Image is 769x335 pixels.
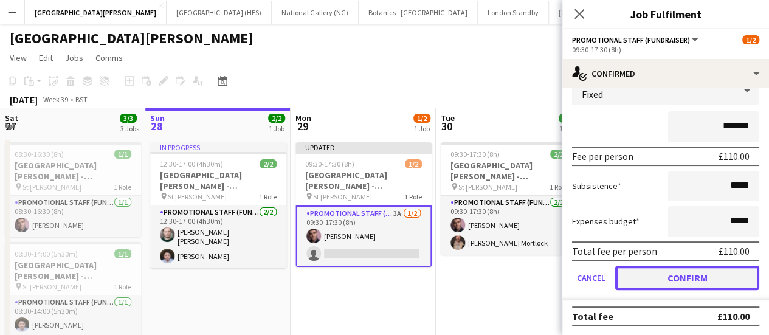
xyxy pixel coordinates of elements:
[572,245,657,257] div: Total fee per person
[742,35,759,44] span: 1/2
[559,114,576,123] span: 2/2
[272,1,359,24] button: National Gallery (NG)
[160,159,223,168] span: 12:30-17:00 (4h30m)
[5,260,141,281] h3: [GEOGRAPHIC_DATA][PERSON_NAME] - Fundraising
[413,114,430,123] span: 1/2
[562,59,769,88] div: Confirmed
[260,159,277,168] span: 2/2
[65,52,83,63] span: Jobs
[295,142,432,267] app-job-card: Updated09:30-17:30 (8h)1/2[GEOGRAPHIC_DATA][PERSON_NAME] - Fundraising St [PERSON_NAME]1 RoleProm...
[150,170,286,192] h3: [GEOGRAPHIC_DATA][PERSON_NAME] - Fundraising
[572,35,700,44] button: Promotional Staff (Fundraiser)
[15,150,64,159] span: 08:30-16:30 (8h)
[25,1,167,24] button: [GEOGRAPHIC_DATA][PERSON_NAME]
[10,52,27,63] span: View
[719,245,750,257] div: £110.00
[550,150,567,159] span: 2/2
[5,50,32,66] a: View
[5,160,141,182] h3: [GEOGRAPHIC_DATA][PERSON_NAME] - Fundraising
[441,112,455,123] span: Tue
[295,142,432,152] div: Updated
[405,159,422,168] span: 1/2
[39,52,53,63] span: Edit
[150,112,165,123] span: Sun
[572,150,633,162] div: Fee per person
[615,266,759,290] button: Confirm
[10,29,253,47] h1: [GEOGRAPHIC_DATA][PERSON_NAME]
[22,182,81,192] span: St [PERSON_NAME]
[150,142,286,152] div: In progress
[148,119,165,133] span: 28
[167,1,272,24] button: [GEOGRAPHIC_DATA] (HES)
[91,50,128,66] a: Comms
[295,205,432,267] app-card-role: Promotional Staff (Fundraiser)3A1/209:30-17:30 (8h)[PERSON_NAME]
[294,119,311,133] span: 29
[150,142,286,268] app-job-card: In progress12:30-17:00 (4h30m)2/2[GEOGRAPHIC_DATA][PERSON_NAME] - Fundraising St [PERSON_NAME]1 R...
[458,182,517,192] span: St [PERSON_NAME]
[259,192,277,201] span: 1 Role
[439,119,455,133] span: 30
[75,95,88,104] div: BST
[359,1,478,24] button: Botanics - [GEOGRAPHIC_DATA]
[572,35,690,44] span: Promotional Staff (Fundraiser)
[441,160,577,182] h3: [GEOGRAPHIC_DATA][PERSON_NAME] - Fundraising
[572,266,610,290] button: Cancel
[60,50,88,66] a: Jobs
[120,114,137,123] span: 3/3
[268,114,285,123] span: 2/2
[572,45,759,54] div: 09:30-17:30 (8h)
[582,88,603,100] span: Fixed
[441,196,577,255] app-card-role: Promotional Staff (Fundraiser)2/209:30-17:30 (8h)[PERSON_NAME][PERSON_NAME] Mortlock
[114,249,131,258] span: 1/1
[40,95,71,104] span: Week 39
[295,112,311,123] span: Mon
[3,119,18,133] span: 27
[5,196,141,237] app-card-role: Promotional Staff (Fundraiser)1/108:30-16:30 (8h)[PERSON_NAME]
[269,124,284,133] div: 1 Job
[150,205,286,268] app-card-role: Promotional Staff (Fundraiser)2/212:30-17:00 (4h30m)[PERSON_NAME] [PERSON_NAME][PERSON_NAME]
[313,192,372,201] span: St [PERSON_NAME]
[572,216,640,227] label: Expenses budget
[559,124,575,133] div: 1 Job
[404,192,422,201] span: 1 Role
[450,150,500,159] span: 09:30-17:30 (8h)
[295,170,432,192] h3: [GEOGRAPHIC_DATA][PERSON_NAME] - Fundraising
[95,52,123,63] span: Comms
[717,310,750,322] div: £110.00
[478,1,549,24] button: London Standby
[572,310,613,322] div: Total fee
[550,182,567,192] span: 1 Role
[562,6,769,22] h3: Job Fulfilment
[34,50,58,66] a: Edit
[441,142,577,255] app-job-card: 09:30-17:30 (8h)2/2[GEOGRAPHIC_DATA][PERSON_NAME] - Fundraising St [PERSON_NAME]1 RolePromotional...
[719,150,750,162] div: £110.00
[114,182,131,192] span: 1 Role
[305,159,354,168] span: 09:30-17:30 (8h)
[168,192,227,201] span: St [PERSON_NAME]
[15,249,78,258] span: 08:30-14:00 (5h30m)
[572,181,621,192] label: Subsistence
[10,94,38,106] div: [DATE]
[120,124,139,133] div: 3 Jobs
[5,142,141,237] app-job-card: 08:30-16:30 (8h)1/1[GEOGRAPHIC_DATA][PERSON_NAME] - Fundraising St [PERSON_NAME]1 RolePromotional...
[414,124,430,133] div: 1 Job
[114,150,131,159] span: 1/1
[549,1,636,24] button: [GEOGRAPHIC_DATA]
[22,282,81,291] span: St [PERSON_NAME]
[5,112,18,123] span: Sat
[114,282,131,291] span: 1 Role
